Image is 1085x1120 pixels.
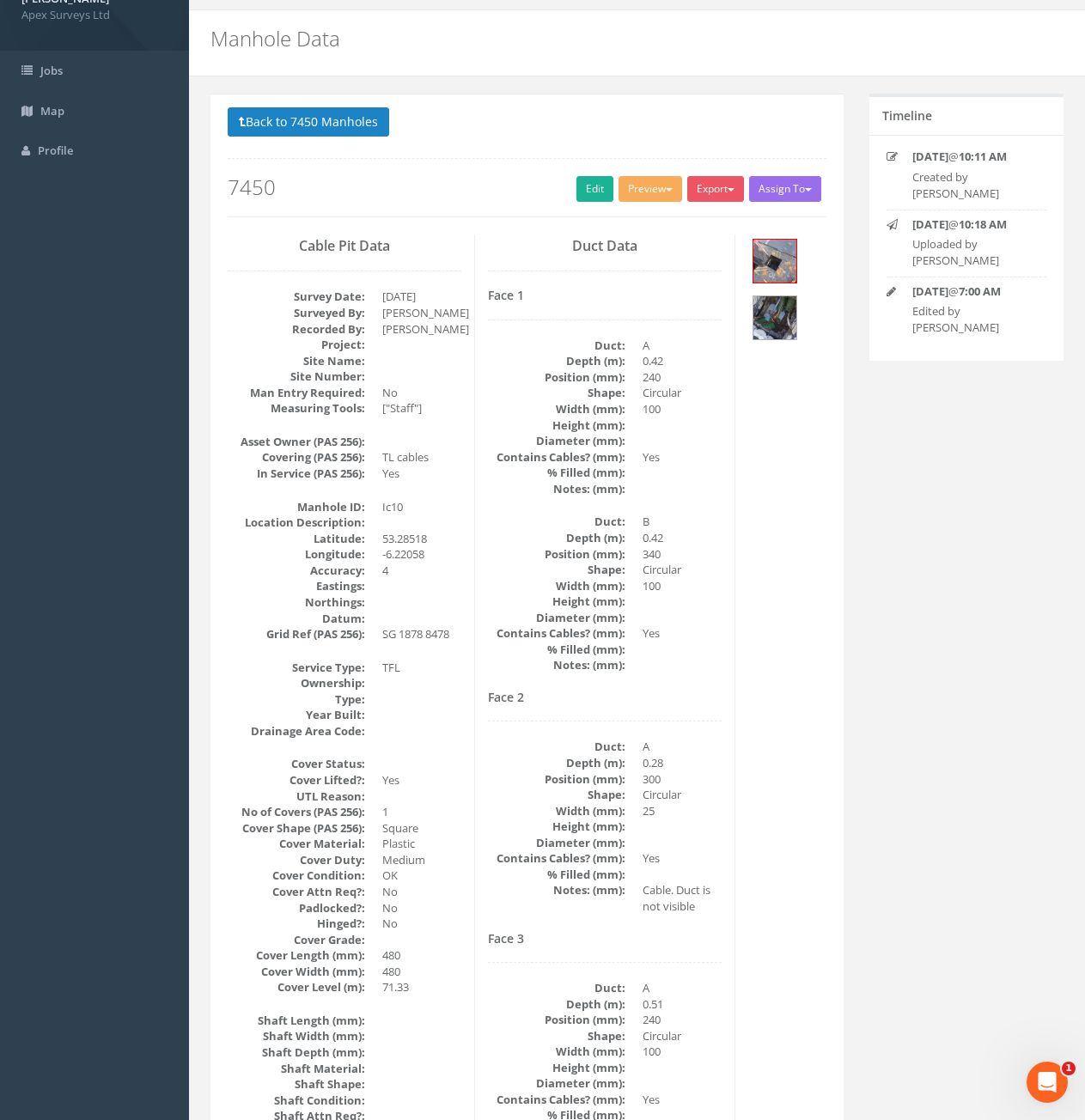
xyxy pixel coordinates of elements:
[488,691,722,703] h4: Face 2
[228,611,365,627] dt: Datum:
[643,1028,722,1044] dd: Circular
[382,305,461,321] dd: [PERSON_NAME]
[643,449,722,466] dd: Yes
[912,149,948,164] strong: [DATE]
[488,1060,625,1076] dt: Height (mm):
[382,867,461,884] dd: OK
[488,980,625,996] dt: Duct:
[488,755,625,771] dt: Depth (m):
[228,531,365,547] dt: Latitude:
[228,1093,365,1109] dt: Shaft Condition:
[488,433,625,449] dt: Diameter (mm):
[228,546,365,563] dt: Longitude:
[488,417,625,434] dt: Height (mm):
[228,1061,365,1077] dt: Shaft Material:
[210,27,917,50] h2: Manhole Data
[643,1012,722,1028] dd: 240
[228,916,365,932] dt: Hinged?:
[488,610,625,626] dt: Diameter (mm):
[643,562,722,578] dd: Circular
[488,481,625,497] dt: Notes: (mm):
[488,401,625,417] dt: Width (mm):
[912,169,1041,201] p: Created by [PERSON_NAME]
[382,772,461,788] dd: Yes
[488,1092,625,1108] dt: Contains Cables? (mm):
[228,707,365,723] dt: Year Built:
[1062,1062,1076,1075] span: 1
[228,675,365,691] dt: Ownership:
[40,63,63,78] span: Jobs
[382,804,461,820] dd: 1
[228,788,365,805] dt: UTL Reason:
[488,1044,625,1060] dt: Width (mm):
[382,820,461,837] dd: Square
[382,466,461,482] dd: Yes
[228,400,365,417] dt: Measuring Tools:
[959,283,1001,299] strong: 7:00 AM
[228,626,365,642] dt: Grid Ref (PAS 256):
[228,514,365,531] dt: Location Description:
[643,625,722,642] dd: Yes
[643,739,722,755] dd: A
[912,283,948,299] strong: [DATE]
[228,563,365,579] dt: Accuracy:
[382,563,461,579] dd: 4
[488,1075,625,1092] dt: Diameter (mm):
[228,836,365,852] dt: Cover Material:
[382,531,461,547] dd: 53.28518
[228,804,365,820] dt: No of Covers (PAS 256):
[488,835,625,851] dt: Diameter (mm):
[382,385,461,401] dd: No
[619,176,682,202] button: Preview
[228,772,365,788] dt: Cover Lifted?:
[228,1013,365,1029] dt: Shaft Length (mm):
[228,1044,365,1061] dt: Shaft Depth (mm):
[228,239,461,254] h3: Cable Pit Data
[228,947,365,964] dt: Cover Length (mm):
[228,176,826,198] h2: 7450
[643,996,722,1013] dd: 0.51
[488,739,625,755] dt: Duct:
[382,400,461,417] dd: ["Staff"]
[228,321,365,338] dt: Recorded By:
[488,239,722,254] h3: Duct Data
[643,385,722,401] dd: Circular
[488,1012,625,1028] dt: Position (mm):
[382,979,461,995] dd: 71.33
[488,289,722,301] h4: Face 1
[488,819,625,835] dt: Height (mm):
[643,546,722,563] dd: 340
[488,353,625,369] dt: Depth (m):
[228,466,365,482] dt: In Service (PAS 256):
[228,756,365,772] dt: Cover Status:
[912,303,1041,335] p: Edited by [PERSON_NAME]
[488,465,625,481] dt: % Filled (mm):
[1027,1062,1068,1103] iframe: Intercom live chat
[882,109,932,122] h5: Timeline
[912,216,948,232] strong: [DATE]
[228,353,365,369] dt: Site Name:
[687,176,744,202] button: Export
[959,149,1007,164] strong: 10:11 AM
[228,820,365,837] dt: Cover Shape (PAS 256):
[228,932,365,948] dt: Cover Grade:
[228,660,365,676] dt: Service Type:
[643,803,722,819] dd: 25
[382,852,461,868] dd: Medium
[643,1092,722,1108] dd: Yes
[749,176,821,202] button: Assign To
[488,338,625,354] dt: Duct:
[382,289,461,305] dd: [DATE]
[228,434,365,450] dt: Asset Owner (PAS 256):
[488,578,625,594] dt: Width (mm):
[488,449,625,466] dt: Contains Cables? (mm):
[488,932,722,945] h4: Face 3
[488,803,625,819] dt: Width (mm):
[488,530,625,546] dt: Depth (m):
[228,900,365,916] dt: Padlocked?:
[228,289,365,305] dt: Survey Date:
[228,107,389,137] button: Back to 7450 Manholes
[228,337,365,353] dt: Project:
[643,787,722,803] dd: Circular
[488,625,625,642] dt: Contains Cables? (mm):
